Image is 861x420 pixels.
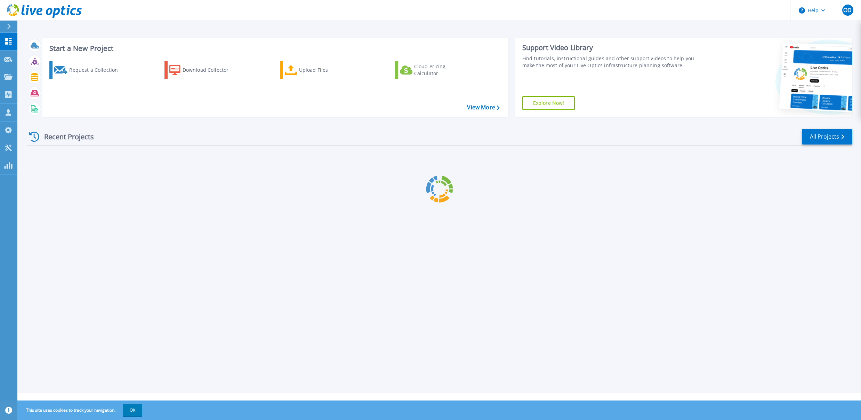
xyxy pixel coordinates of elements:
[802,129,852,145] a: All Projects
[49,61,127,79] a: Request a Collection
[123,404,142,417] button: OK
[522,55,696,69] div: Find tutorials, instructional guides and other support videos to help you make the most of your L...
[19,404,142,417] span: This site uses cookies to track your navigation.
[299,63,355,77] div: Upload Files
[522,43,696,52] div: Support Video Library
[280,61,357,79] a: Upload Files
[164,61,242,79] a: Download Collector
[843,7,852,13] span: OD
[467,104,499,111] a: View More
[183,63,238,77] div: Download Collector
[49,45,499,52] h3: Start a New Project
[395,61,473,79] a: Cloud Pricing Calculator
[69,63,125,77] div: Request a Collection
[414,63,470,77] div: Cloud Pricing Calculator
[27,128,103,145] div: Recent Projects
[522,96,575,110] a: Explore Now!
